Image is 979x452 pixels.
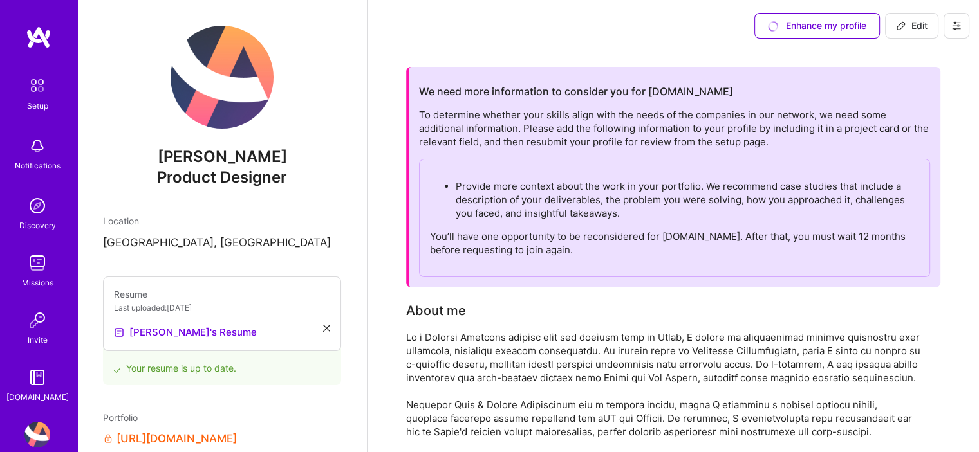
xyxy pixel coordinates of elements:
span: [PERSON_NAME] [103,147,341,167]
div: [DOMAIN_NAME] [6,390,69,404]
div: Invite [28,333,48,347]
img: logo [26,26,51,49]
img: Invite [24,307,50,333]
span: Edit [896,19,928,32]
p: Provide more context about the work in your portfolio. We recommend case studies that include a d... [456,179,919,220]
div: About me [406,301,466,320]
img: User Avatar [24,422,50,447]
p: [GEOGRAPHIC_DATA], [GEOGRAPHIC_DATA] [103,235,341,251]
p: You’ll have one opportunity to be reconsidered for [DOMAIN_NAME]. After that, you must wait 12 mo... [430,230,919,257]
img: bell [24,133,50,159]
a: User Avatar [21,422,53,447]
div: Discovery [19,219,56,232]
span: Product Designer [157,168,287,186]
div: To determine whether your skills align with the needs of the companies in our network, we need so... [419,108,930,277]
h2: We need more information to consider you for [DOMAIN_NAME] [419,86,733,98]
div: Your resume is up to date. [103,343,341,385]
button: Edit [885,13,938,39]
div: Last uploaded: [DATE] [114,301,330,314]
span: Portfolio [103,412,138,423]
div: Location [103,214,341,228]
div: Notifications [15,159,61,172]
a: [URL][DOMAIN_NAME] [117,432,237,446]
div: Setup [27,99,48,113]
a: [PERSON_NAME]'s Resume [114,325,257,340]
i: icon Close [323,325,330,332]
div: Missions [22,276,53,289]
img: User Avatar [171,26,274,129]
img: discovery [24,193,50,219]
img: teamwork [24,250,50,276]
img: guide book [24,365,50,390]
img: Resume [114,327,124,338]
span: Resume [114,289,147,300]
img: setup [24,72,51,99]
